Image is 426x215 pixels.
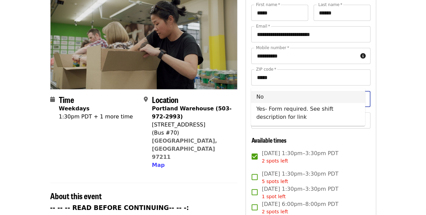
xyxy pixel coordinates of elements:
strong: Portland Warehouse (503-972-2993) [152,105,232,120]
input: ZIP code [251,69,370,85]
span: Time [59,94,74,105]
strong: Weekdays [59,105,90,112]
button: Close [359,94,368,104]
span: [DATE] 1:30pm–3:30pm PDT [262,149,338,165]
span: Available times [251,136,286,144]
div: 1:30pm PDT + 1 more time [59,113,133,121]
span: [DATE] 1:30pm–3:30pm PDT [262,170,338,185]
label: Mobile number [256,46,289,50]
div: [STREET_ADDRESS] [152,121,232,129]
li: Yes- Form required. See shift description for link [251,103,365,123]
input: First name [251,5,308,21]
label: Last name [318,3,342,7]
button: Map [152,161,165,169]
span: About this event [50,190,102,202]
label: First name [256,3,280,7]
li: No [251,91,365,103]
i: calendar icon [50,96,55,103]
span: 2 spots left [262,209,288,214]
span: 1 spot left [262,194,286,199]
span: Map [152,162,165,168]
strong: -- -- -- READ BEFORE CONTINUING-- -- -: [50,204,189,211]
i: circle-info icon [360,53,366,59]
span: [DATE] 1:30pm–3:30pm PDT [262,185,338,200]
span: Location [152,94,178,105]
label: Email [256,24,270,28]
a: [GEOGRAPHIC_DATA], [GEOGRAPHIC_DATA] 97211 [152,138,217,160]
i: map-marker-alt icon [144,96,148,103]
div: (Bus #70) [152,129,232,137]
input: Mobile number [251,48,357,64]
input: Last name [314,5,370,21]
span: 2 spots left [262,158,288,164]
span: 5 spots left [262,179,288,184]
input: Email [251,26,370,42]
label: ZIP code [256,67,276,71]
